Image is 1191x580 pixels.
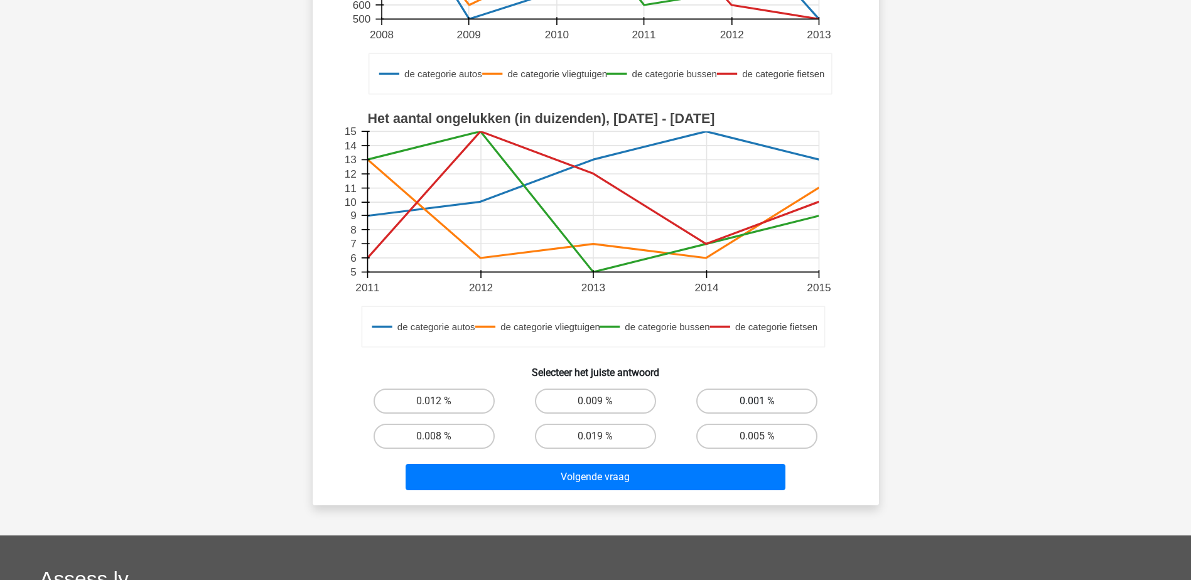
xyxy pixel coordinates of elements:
[807,28,831,41] text: 2013
[456,28,480,41] text: 2009
[404,68,482,79] text: de categorie autos
[468,281,492,294] text: 2012
[581,281,605,294] text: 2013
[350,252,357,264] text: 6
[344,154,356,166] text: 13
[544,28,568,41] text: 2010
[333,357,859,379] h6: Selecteer het juiste antwoord
[350,209,357,222] text: 9
[632,28,655,41] text: 2011
[350,223,357,236] text: 8
[696,389,817,414] label: 0.001 %
[632,68,716,79] text: de categorie bussen
[344,126,356,138] text: 15
[344,196,356,208] text: 10
[350,237,357,250] text: 7
[355,281,379,294] text: 2011
[719,28,743,41] text: 2012
[374,389,495,414] label: 0.012 %
[344,139,357,152] text: 14
[807,281,831,294] text: 2015
[350,266,357,279] text: 5
[507,68,607,79] text: de categorie vliegtuigen
[344,168,356,180] text: 12
[625,321,709,332] text: de categorie bussen
[406,464,785,490] button: Volgende vraag
[694,281,719,294] text: 2014
[397,321,475,332] text: de categorie autos
[535,389,656,414] label: 0.009 %
[735,321,817,332] text: de categorie fietsen
[696,424,817,449] label: 0.005 %
[369,28,393,41] text: 2008
[535,424,656,449] label: 0.019 %
[742,68,824,79] text: de categorie fietsen
[344,182,356,195] text: 11
[500,321,600,332] text: de categorie vliegtuigen
[352,13,370,26] text: 500
[374,424,495,449] label: 0.008 %
[367,111,714,126] text: Het aantal ongelukken (in duizenden), [DATE] - [DATE]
